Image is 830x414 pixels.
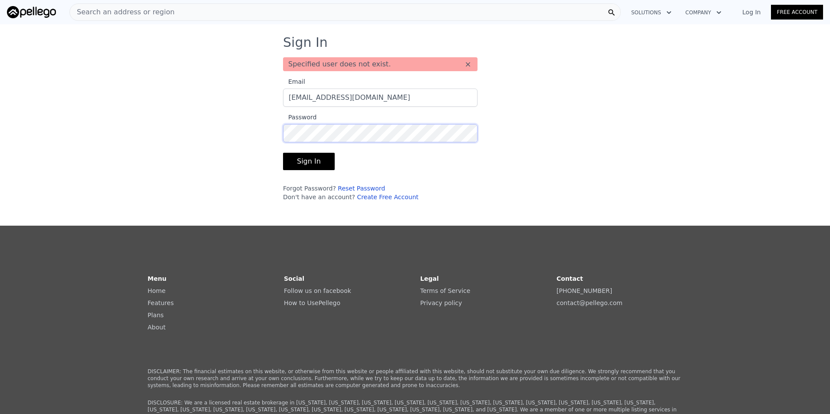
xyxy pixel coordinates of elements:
a: Privacy policy [420,299,462,306]
a: Plans [148,312,164,319]
button: Company [678,5,728,20]
a: Log In [732,8,771,16]
strong: Legal [420,275,439,282]
a: Reset Password [338,185,385,192]
a: Create Free Account [357,194,418,200]
div: Forgot Password? Don't have an account? [283,184,478,201]
a: How to UsePellego [284,299,340,306]
input: Email [283,89,478,107]
a: Terms of Service [420,287,470,294]
strong: Social [284,275,304,282]
input: Password [283,124,478,142]
a: Follow us on facebook [284,287,351,294]
h3: Sign In [283,35,547,50]
a: About [148,324,165,331]
button: Sign In [283,153,335,170]
button: × [464,60,472,69]
strong: Menu [148,275,166,282]
a: Free Account [771,5,823,20]
a: contact@pellego.com [557,299,622,306]
strong: Contact [557,275,583,282]
button: Solutions [624,5,678,20]
a: Features [148,299,174,306]
a: [PHONE_NUMBER] [557,287,612,294]
div: Specified user does not exist. [283,57,478,71]
p: DISCLAIMER: The financial estimates on this website, or otherwise from this website or people aff... [148,368,682,389]
span: Search an address or region [70,7,175,17]
a: Home [148,287,165,294]
span: Password [283,114,316,121]
img: Pellego [7,6,56,18]
span: Email [283,78,305,85]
